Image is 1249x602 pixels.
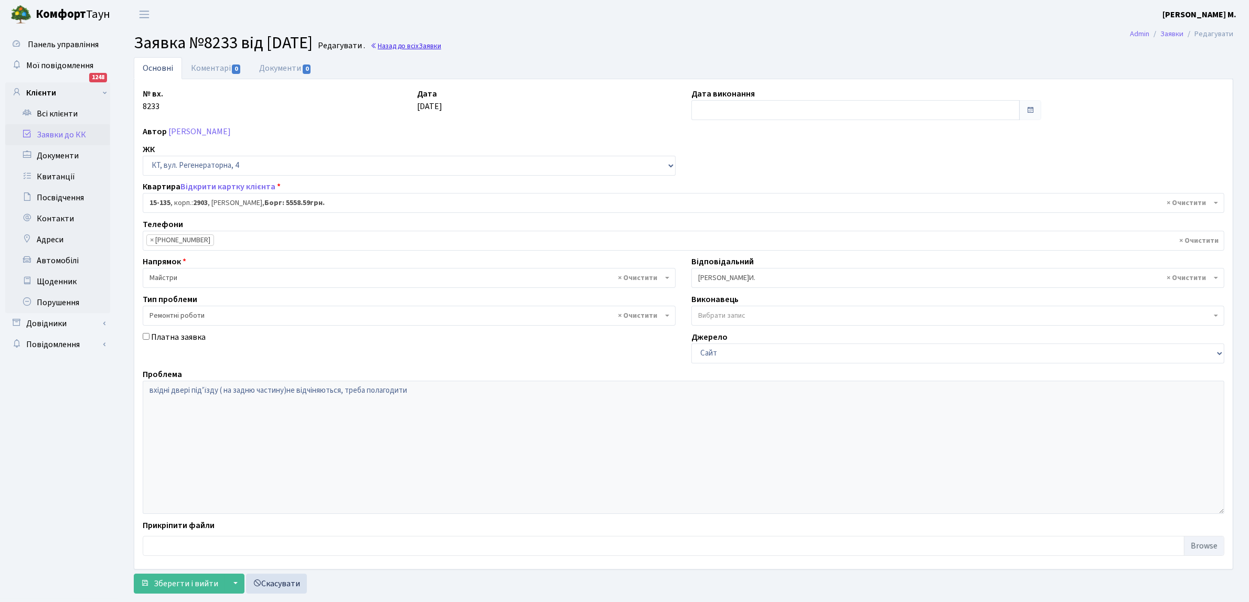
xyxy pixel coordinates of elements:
[417,88,437,100] label: Дата
[5,55,110,76] a: Мої повідомлення1248
[150,198,170,208] b: 15-135
[135,88,409,120] div: 8233
[5,313,110,334] a: Довідники
[134,574,225,594] button: Зберегти і вийти
[5,187,110,208] a: Посвідчення
[5,166,110,187] a: Квитанції
[143,193,1224,213] span: <b>15-135</b>, корп.: <b>2903</b>, Боброва Катерина Вадимівна, <b>Борг: 5558.59грн.</b>
[691,255,754,268] label: Відповідальний
[264,198,325,208] b: Борг: 5558.59грн.
[5,103,110,124] a: Всі клієнти
[154,578,218,589] span: Зберегти і вийти
[143,293,197,306] label: Тип проблеми
[698,310,745,321] span: Вибрати запис
[5,124,110,145] a: Заявки до КК
[5,145,110,166] a: Документи
[143,143,155,156] label: ЖК
[1162,8,1236,21] a: [PERSON_NAME] М.
[409,88,684,120] div: [DATE]
[691,331,728,343] label: Джерело
[89,73,107,82] div: 1248
[143,180,281,193] label: Квартира
[5,292,110,313] a: Порушення
[10,4,31,25] img: logo.png
[182,57,250,79] a: Коментарі
[143,255,186,268] label: Напрямок
[143,88,163,100] label: № вх.
[168,126,231,137] a: [PERSON_NAME]
[134,57,182,79] a: Основні
[1179,235,1219,246] span: Видалити всі елементи
[5,82,110,103] a: Клієнти
[150,198,1211,208] span: <b>15-135</b>, корп.: <b>2903</b>, Боброва Катерина Вадимівна, <b>Борг: 5558.59грн.</b>
[1162,9,1236,20] b: [PERSON_NAME] М.
[5,208,110,229] a: Контакти
[370,41,441,51] a: Назад до всіхЗаявки
[143,306,676,326] span: Ремонтні роботи
[419,41,441,51] span: Заявки
[143,125,167,138] label: Автор
[5,271,110,292] a: Щоденник
[1114,23,1249,45] nav: breadcrumb
[36,6,86,23] b: Комфорт
[150,310,663,321] span: Ремонтні роботи
[618,273,657,283] span: Видалити всі елементи
[246,574,307,594] a: Скасувати
[618,310,657,321] span: Видалити всі елементи
[143,519,215,532] label: Прикріпити файли
[1130,28,1149,39] a: Admin
[143,268,676,288] span: Майстри
[5,229,110,250] a: Адреси
[193,198,208,208] b: 2903
[691,293,739,306] label: Виконавець
[5,250,110,271] a: Автомобілі
[26,60,93,71] span: Мої повідомлення
[143,368,182,381] label: Проблема
[5,34,110,55] a: Панель управління
[1167,198,1206,208] span: Видалити всі елементи
[28,39,99,50] span: Панель управління
[316,41,365,51] small: Редагувати .
[150,273,663,283] span: Майстри
[146,234,214,246] li: (050) 144-00-27
[143,218,183,231] label: Телефони
[250,57,321,79] a: Документи
[36,6,110,24] span: Таун
[1183,28,1233,40] li: Редагувати
[180,181,275,192] a: Відкрити картку клієнта
[131,6,157,23] button: Переключити навігацію
[1160,28,1183,39] a: Заявки
[151,331,206,343] label: Платна заявка
[1167,273,1206,283] span: Видалити всі елементи
[232,64,240,74] span: 0
[691,88,755,100] label: Дата виконання
[303,64,311,74] span: 0
[134,31,313,55] span: Заявка №8233 від [DATE]
[691,268,1224,288] span: Шурубалко В.И.
[698,273,1211,283] span: Шурубалко В.И.
[5,334,110,355] a: Повідомлення
[150,235,154,245] span: ×
[143,381,1224,514] textarea: вхідні двері підʼїзду ( на задню частину)не відчіняються, треба полагодити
